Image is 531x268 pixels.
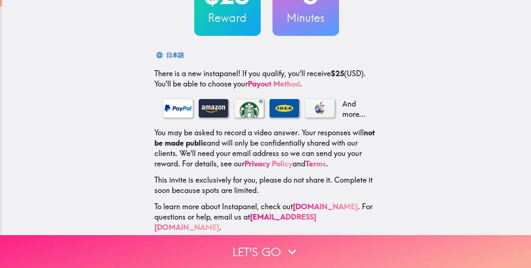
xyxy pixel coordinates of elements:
p: To learn more about Instapanel, check out . For questions or help, email us at . [154,201,379,233]
p: And more... [340,99,370,119]
a: Terms [305,159,326,168]
a: [EMAIL_ADDRESS][DOMAIN_NAME] [154,212,316,232]
b: $25 [331,69,344,78]
b: not be made public [154,128,375,147]
a: Payout Method [248,79,300,88]
p: This invite is exclusively for you, please do not share it. Complete it soon because spots are li... [154,175,379,196]
a: Privacy Policy [244,159,292,168]
div: 日本語 [166,50,184,60]
span: There is a new instapanel! [154,69,240,78]
a: [DOMAIN_NAME] [293,202,358,211]
button: 日本語 [154,48,187,62]
h3: Minutes [273,10,339,26]
p: If you qualify, you'll receive (USD) . You'll be able to choose your . [154,68,379,89]
p: You may be asked to record a video answer. Your responses will and will only be confidentially sh... [154,128,379,169]
h3: Reward [194,10,261,26]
